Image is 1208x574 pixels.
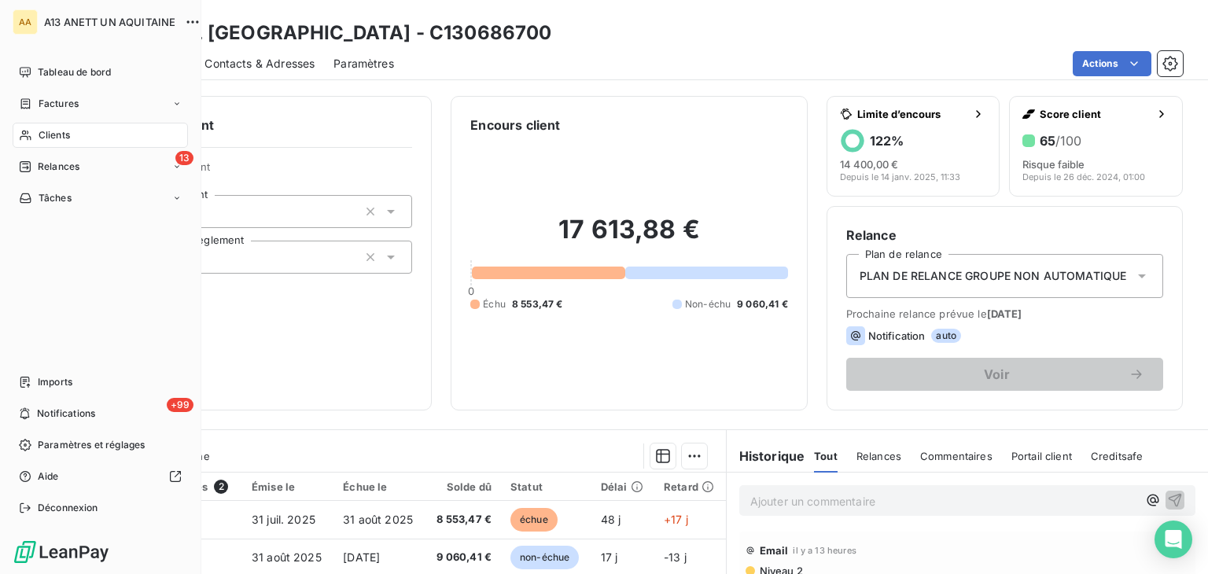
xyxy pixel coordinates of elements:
[664,480,716,493] div: Retard
[870,133,904,149] h6: 122 %
[39,97,79,111] span: Factures
[39,191,72,205] span: Tâches
[1009,96,1183,197] button: Score client65/100Risque faibleDepuis le 26 déc. 2024, 01:00
[38,160,79,174] span: Relances
[252,550,322,564] span: 31 août 2025
[343,513,413,526] span: 31 août 2025
[860,268,1127,284] span: PLAN DE RELANCE GROUPE NON AUTOMATIQUE
[204,56,315,72] span: Contacts & Adresses
[868,329,926,342] span: Notification
[760,544,789,557] span: Email
[727,447,805,465] h6: Historique
[435,550,492,565] span: 9 060,41 €
[435,480,492,493] div: Solde dû
[1091,450,1144,462] span: Creditsafe
[13,464,188,489] a: Aide
[793,546,856,555] span: il y a 13 heures
[95,116,412,134] h6: Informations client
[865,368,1129,381] span: Voir
[38,501,98,515] span: Déconnexion
[13,539,110,565] img: Logo LeanPay
[13,9,38,35] div: AA
[814,450,838,462] span: Tout
[1022,158,1085,171] span: Risque faible
[470,214,787,261] h2: 17 613,88 €
[920,450,993,462] span: Commentaires
[846,358,1163,391] button: Voir
[167,398,193,412] span: +99
[470,116,560,134] h6: Encours client
[343,480,415,493] div: Échue le
[37,407,95,421] span: Notifications
[252,513,315,526] span: 31 juil. 2025
[1040,133,1081,149] h6: 65
[737,297,788,311] span: 9 060,41 €
[483,297,506,311] span: Échu
[685,297,731,311] span: Non-échu
[38,375,72,389] span: Imports
[1073,51,1151,76] button: Actions
[175,151,193,165] span: 13
[435,512,492,528] span: 8 553,47 €
[601,513,621,526] span: 48 j
[1155,521,1192,558] div: Open Intercom Messenger
[44,16,175,28] span: A13 ANETT UN AQUITAINE
[601,550,618,564] span: 17 j
[846,226,1163,245] h6: Relance
[38,438,145,452] span: Paramètres et réglages
[664,550,687,564] span: -13 j
[987,307,1022,320] span: [DATE]
[846,307,1163,320] span: Prochaine relance prévue le
[1011,450,1072,462] span: Portail client
[856,450,901,462] span: Relances
[1040,108,1149,120] span: Score client
[127,160,412,182] span: Propriétés Client
[664,513,688,526] span: +17 j
[38,469,59,484] span: Aide
[827,96,1000,197] button: Limite d’encours122%14 400,00 €Depuis le 14 janv. 2025, 11:33
[138,19,551,47] h3: HOTEL [GEOGRAPHIC_DATA] - C130686700
[38,65,111,79] span: Tableau de bord
[252,480,324,493] div: Émise le
[857,108,967,120] span: Limite d’encours
[840,158,898,171] span: 14 400,00 €
[512,297,563,311] span: 8 553,47 €
[601,480,645,493] div: Délai
[39,128,70,142] span: Clients
[1022,172,1145,182] span: Depuis le 26 déc. 2024, 01:00
[214,480,228,494] span: 2
[510,480,582,493] div: Statut
[510,508,558,532] span: échue
[1055,133,1081,149] span: /100
[343,550,380,564] span: [DATE]
[333,56,394,72] span: Paramètres
[510,546,579,569] span: non-échue
[931,329,961,343] span: auto
[468,285,474,297] span: 0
